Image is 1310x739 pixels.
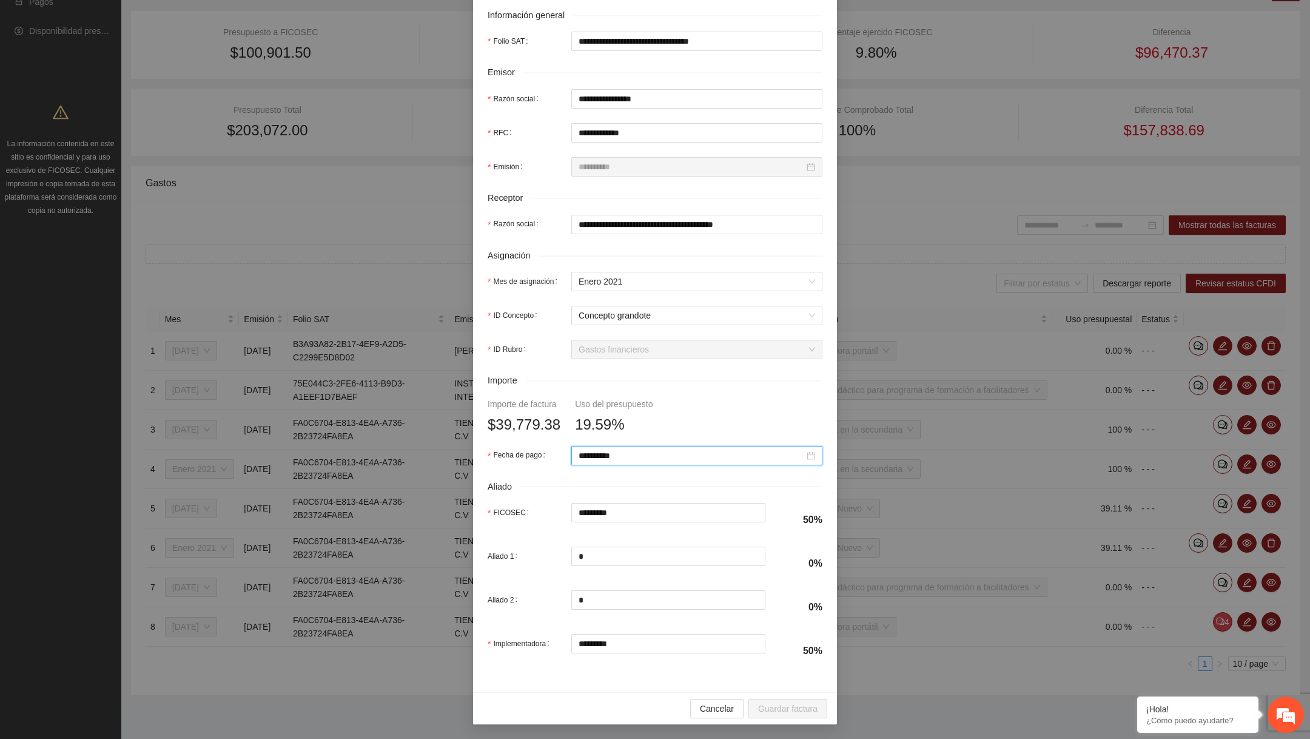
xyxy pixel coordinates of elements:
button: Cancelar [690,699,744,718]
span: Concepto grandote [579,306,815,325]
h4: 50% [780,513,822,527]
h4: 0% [780,601,822,614]
input: RFC: [571,123,822,143]
span: Emisor [488,66,523,79]
label: Mes de asignación: [488,272,562,291]
label: ID Rubro: [488,340,531,359]
label: Razón social: [488,89,543,109]
label: Folio SAT: [488,32,533,51]
div: ¡Hola! [1146,704,1249,714]
span: $39,779.38 [488,413,560,436]
div: Chatee con nosotros ahora [63,62,204,78]
h4: 0% [780,557,822,570]
span: Gastos financieros [579,340,815,359]
label: Aliado 2: [488,590,522,610]
label: Fecha de pago: [488,446,550,465]
label: Emisión: [488,157,527,177]
label: FICOSEC: [488,503,534,522]
span: Información general [488,8,574,22]
label: Razón social: [488,215,543,234]
span: 19.59% [575,413,624,436]
input: FICOSEC: [572,504,765,522]
label: Implementadora: [488,634,554,653]
input: Aliado 2: [572,591,765,609]
label: Aliado 1: [488,547,522,566]
input: Folio SAT: [571,32,822,51]
span: Estamos en línea. [70,162,167,285]
h4: 50% [780,644,822,658]
p: ¿Cómo puedo ayudarte? [1146,716,1249,725]
input: Razón social: [571,89,822,109]
input: Emisión: [579,160,804,174]
span: Cancelar [700,702,734,715]
div: Uso del presupuesto [575,397,653,411]
textarea: Escriba su mensaje y pulse “Intro” [6,331,231,374]
label: RFC: [488,123,516,143]
div: Minimizar ventana de chat en vivo [199,6,228,35]
span: Enero 2021 [579,272,815,291]
input: Aliado 1: [572,547,765,565]
label: ID Concepto: [488,306,542,325]
span: Importe [488,374,526,388]
button: Guardar factura [748,699,827,718]
span: Aliado [488,480,520,494]
span: Asignación [488,249,539,263]
div: Importe de factura [488,397,560,411]
input: Implementadora: [572,635,765,653]
span: Receptor [488,191,532,205]
input: Razón social: [571,215,822,234]
input: Fecha de pago: [579,449,804,462]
